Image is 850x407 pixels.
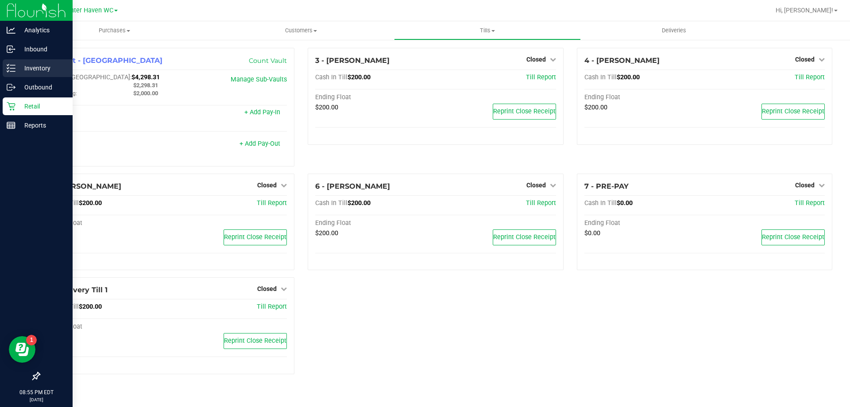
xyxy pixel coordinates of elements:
button: Reprint Close Receipt [224,333,287,349]
button: Reprint Close Receipt [761,229,825,245]
a: Till Report [257,199,287,207]
inline-svg: Inbound [7,45,15,54]
span: 3 - [PERSON_NAME] [315,56,390,65]
p: Retail [15,101,69,112]
span: Purchases [21,27,208,35]
span: $200.00 [348,74,371,81]
p: Outbound [15,82,69,93]
inline-svg: Retail [7,102,15,111]
span: Tills [394,27,580,35]
span: $200.00 [315,229,338,237]
span: $200.00 [79,303,102,310]
a: Till Report [526,74,556,81]
a: Customers [208,21,394,40]
p: Reports [15,120,69,131]
p: Inventory [15,63,69,74]
a: + Add Pay-In [244,109,280,116]
span: Closed [526,182,546,189]
span: $200.00 [617,74,640,81]
div: Ending Float [584,93,705,101]
div: Ending Float [315,219,436,227]
span: Cash In [GEOGRAPHIC_DATA]: [46,74,131,81]
span: Winter Haven WC [63,7,113,14]
span: Cash In Till [584,199,617,207]
span: $200.00 [348,199,371,207]
span: $2,298.31 [133,82,158,89]
a: Till Report [526,199,556,207]
p: Inbound [15,44,69,54]
span: Hi, [PERSON_NAME]! [776,7,833,14]
a: Tills [394,21,580,40]
span: Closed [795,182,815,189]
span: $200.00 [584,104,607,111]
p: [DATE] [4,396,69,403]
inline-svg: Reports [7,121,15,130]
span: Closed [526,56,546,63]
div: Ending Float [315,93,436,101]
span: $200.00 [315,104,338,111]
a: Purchases [21,21,208,40]
button: Reprint Close Receipt [493,104,556,120]
span: $200.00 [79,199,102,207]
span: Reprint Close Receipt [224,233,286,241]
div: Ending Float [584,219,705,227]
a: Manage Sub-Vaults [231,76,287,83]
span: Closed [257,182,277,189]
span: Reprint Close Receipt [493,108,556,115]
div: Pay-Ins [46,109,167,117]
span: Reprint Close Receipt [762,108,824,115]
a: Till Report [257,303,287,310]
span: Closed [257,285,277,292]
span: $0.00 [617,199,633,207]
button: Reprint Close Receipt [493,229,556,245]
span: $0.00 [584,229,600,237]
span: Reprint Close Receipt [762,233,824,241]
p: 08:55 PM EDT [4,388,69,396]
button: Reprint Close Receipt [224,229,287,245]
button: Reprint Close Receipt [761,104,825,120]
a: Count Vault [249,57,287,65]
div: Pay-Outs [46,141,167,149]
inline-svg: Analytics [7,26,15,35]
inline-svg: Inventory [7,64,15,73]
span: $2,000.00 [133,90,158,97]
p: Analytics [15,25,69,35]
span: 8 - Delivery Till 1 [46,286,108,294]
span: 1 - Vault - [GEOGRAPHIC_DATA] [46,56,162,65]
span: 6 - [PERSON_NAME] [315,182,390,190]
inline-svg: Outbound [7,83,15,92]
span: $4,298.31 [131,74,160,81]
span: Reprint Close Receipt [224,337,286,345]
span: Reprint Close Receipt [493,233,556,241]
span: Deliveries [650,27,698,35]
span: Cash In Till [315,199,348,207]
iframe: Resource center [9,336,35,363]
span: Cash In Till [315,74,348,81]
span: Cash In Till [584,74,617,81]
a: + Add Pay-Out [240,140,280,147]
span: 7 - PRE-PAY [584,182,629,190]
a: Deliveries [581,21,767,40]
span: 5 - [PERSON_NAME] [46,182,121,190]
div: Ending Float [46,323,167,331]
a: Till Report [795,74,825,81]
iframe: Resource center unread badge [26,335,37,345]
span: Closed [795,56,815,63]
a: Till Report [795,199,825,207]
div: Ending Float [46,219,167,227]
span: 4 - [PERSON_NAME] [584,56,660,65]
span: Customers [208,27,394,35]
